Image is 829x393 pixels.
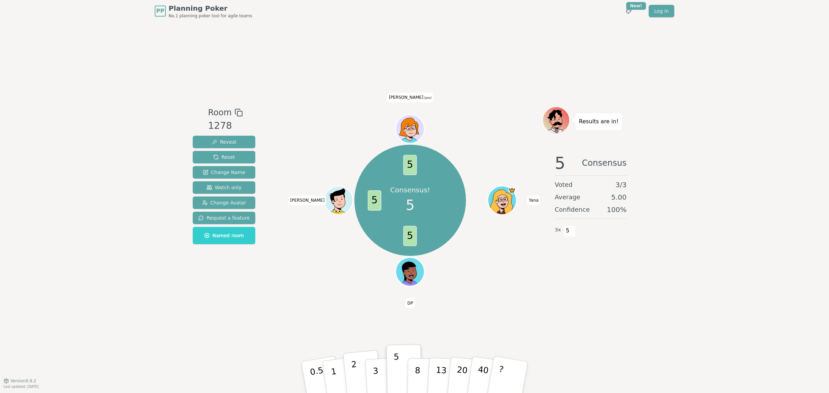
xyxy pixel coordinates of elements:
[193,151,255,163] button: Reset
[155,3,252,19] a: PPPlanning PokerNo.1 planning poker tool for agile teams
[626,2,646,10] div: New!
[169,3,252,13] span: Planning Poker
[207,184,242,191] span: Watch only
[156,7,164,15] span: PP
[394,352,400,389] p: 5
[193,136,255,148] button: Reveal
[193,181,255,194] button: Watch only
[213,154,235,161] span: Reset
[288,195,326,205] span: Click to change your name
[403,226,417,246] span: 5
[204,232,244,239] span: Named room
[193,196,255,209] button: Change Avatar
[3,378,36,384] button: Version0.9.2
[555,205,590,214] span: Confidence
[423,96,432,99] span: (you)
[193,227,255,244] button: Named room
[555,192,580,202] span: Average
[403,155,417,175] span: 5
[397,115,423,142] button: Click to change your avatar
[169,13,252,19] span: No.1 planning poker tool for agile teams
[508,187,516,194] span: Yana is the host
[616,180,627,190] span: 3 / 3
[202,199,246,206] span: Change Avatar
[406,298,414,308] span: Click to change your name
[208,106,231,119] span: Room
[10,378,36,384] span: Version 0.9.2
[622,5,635,17] button: New!
[564,225,572,237] span: 5
[406,195,414,215] span: 5
[611,192,627,202] span: 5.00
[198,214,250,221] span: Request a feature
[582,155,627,171] span: Consensus
[527,195,540,205] span: Click to change your name
[555,155,565,171] span: 5
[555,226,561,234] span: 3 x
[203,169,245,176] span: Change Name
[607,205,627,214] span: 100 %
[3,385,39,389] span: Last updated: [DATE]
[212,138,236,145] span: Reveal
[193,212,255,224] button: Request a feature
[555,180,573,190] span: Voted
[390,185,430,195] p: Consensus!
[579,117,619,126] p: Results are in!
[193,166,255,179] button: Change Name
[387,93,433,102] span: Click to change your name
[208,119,242,133] div: 1278
[649,5,674,17] a: Log in
[368,190,381,211] span: 5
